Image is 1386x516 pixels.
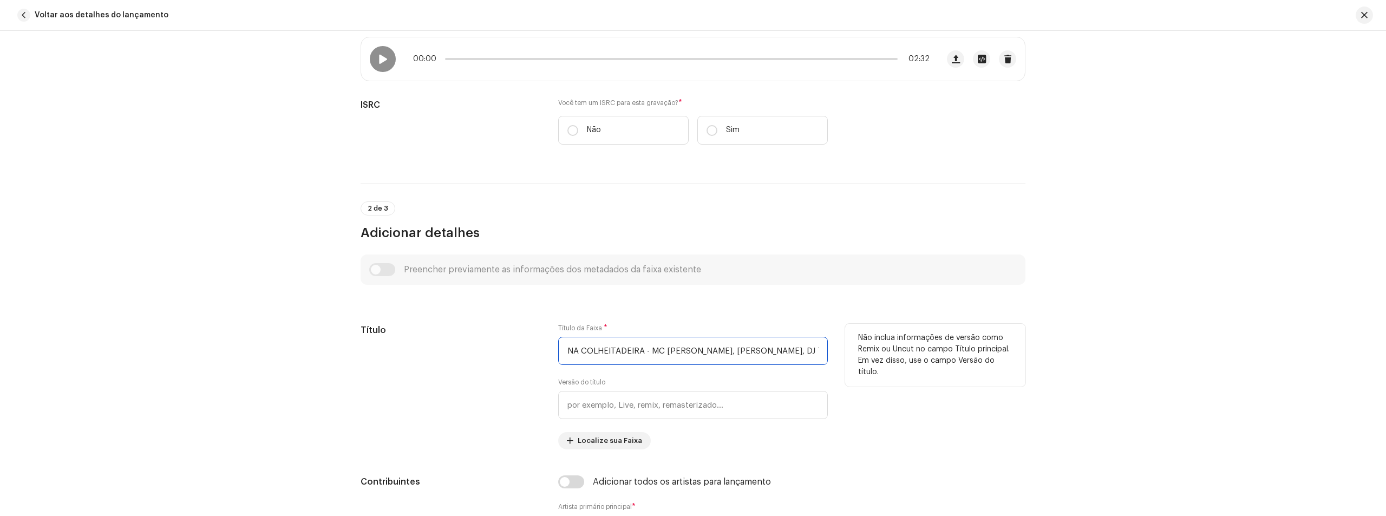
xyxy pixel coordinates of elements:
button: Localize sua Faixa [558,432,651,449]
span: 2 de 3 [368,205,388,212]
input: Insira o nome da faixa [558,337,828,365]
label: Versão do título [558,378,605,387]
span: 00:00 [413,55,441,63]
p: Não inclua informações de versão como Remix ou Uncut no campo Título principal. Em vez disso, use... [858,332,1012,378]
span: 02:32 [902,55,930,63]
input: por exemplo, Live, remix, remasterizado... [558,391,828,419]
h5: ISRC [361,99,541,112]
label: Você tem um ISRC para esta gravação? [558,99,828,107]
span: Localize sua Faixa [578,430,642,452]
p: Sim [726,125,740,136]
p: Não [587,125,601,136]
h3: Adicionar detalhes [361,224,1025,241]
label: Título da Faixa [558,324,607,332]
h5: Título [361,324,541,337]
